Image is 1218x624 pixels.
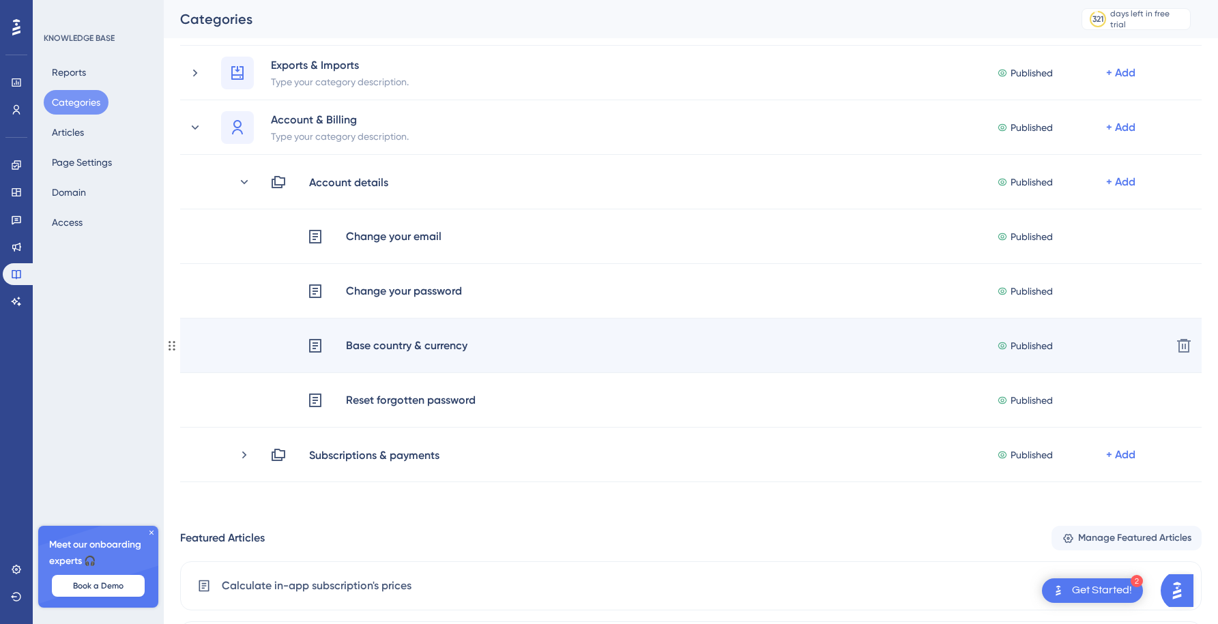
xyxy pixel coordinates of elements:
div: Type your category description. [270,128,409,144]
span: Published [1011,447,1053,463]
div: days left in free trial [1110,8,1186,30]
span: Manage Featured Articles [1078,530,1191,546]
div: Featured Articles [180,530,265,546]
button: Access [44,210,91,235]
span: Calculate in-app subscription's prices [222,578,411,594]
img: launcher-image-alternative-text [1050,582,1067,599]
span: Meet our onboarding experts 🎧 [49,537,147,569]
div: Reset forgotten password [345,391,476,409]
div: Account & Billing [270,111,409,128]
button: Articles [44,120,92,145]
div: + Add [1106,119,1135,136]
button: Reports [44,60,94,85]
button: Manage Featured Articles [1052,526,1202,550]
div: Change your email [345,228,442,246]
div: Exports & Imports [270,57,409,73]
div: Change your password [345,282,463,300]
span: Published [1011,228,1053,245]
span: Published [1011,338,1053,354]
span: Book a Demo [73,580,124,591]
div: Categories [180,10,1047,29]
div: + Add [1106,65,1135,81]
div: Subscriptions & payments [308,447,440,463]
div: + Add [1106,447,1135,463]
div: KNOWLEDGE BASE [44,33,115,44]
div: Account details [308,174,389,190]
div: 321 [1092,14,1103,25]
span: Published [1011,119,1053,136]
span: Published [1011,65,1053,81]
span: Published [1011,392,1053,408]
div: Open Get Started! checklist, remaining modules: 2 [1042,578,1143,603]
div: Type your category description. [270,73,409,89]
iframe: UserGuiding AI Assistant Launcher [1161,570,1202,611]
button: Categories [44,90,108,115]
div: Get Started! [1072,583,1132,598]
button: Book a Demo [52,575,145,597]
span: Published [1011,174,1053,190]
button: Domain [44,180,94,205]
div: + Add [1106,174,1135,190]
div: Base country & currency [345,337,468,355]
button: Page Settings [44,150,120,175]
div: 2 [1131,575,1143,587]
span: Published [1011,283,1053,299]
